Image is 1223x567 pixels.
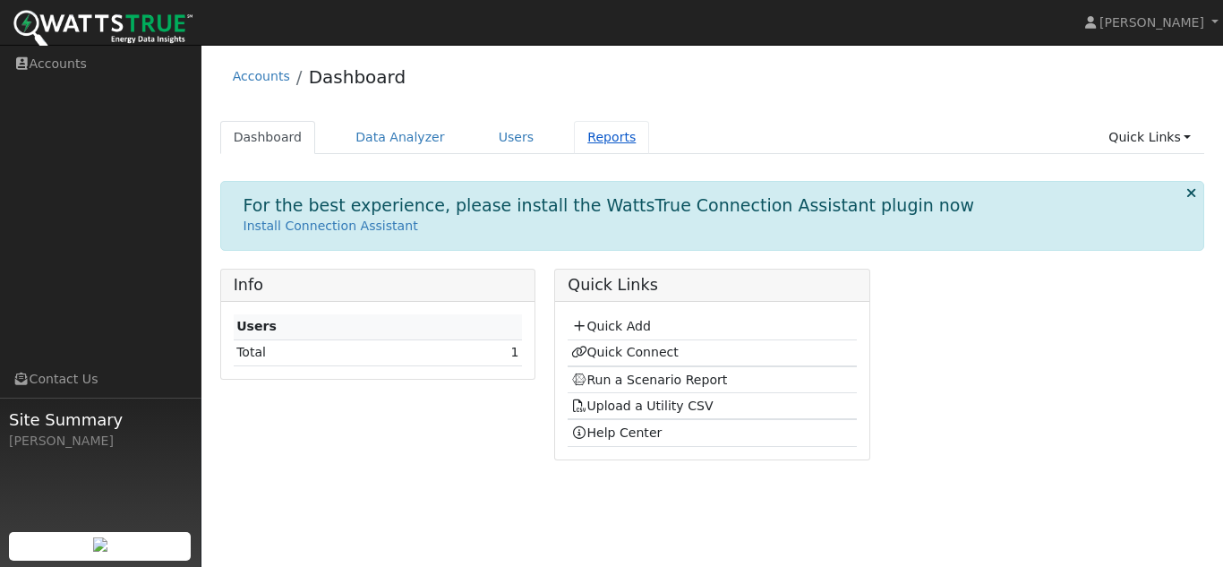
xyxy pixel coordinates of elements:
[236,319,277,333] strong: Users
[244,219,418,233] a: Install Connection Assistant
[485,121,548,154] a: Users
[244,195,974,216] h1: For the best experience, please install the WattsTrue Connection Assistant plugin now
[220,121,316,154] a: Dashboard
[234,339,440,365] td: Total
[1099,15,1204,30] span: [PERSON_NAME]
[233,69,290,83] a: Accounts
[13,10,192,50] img: WattsTrue
[511,345,519,359] a: 1
[93,537,107,552] img: retrieve
[571,399,714,413] a: Upload a Utility CSV
[571,425,663,440] a: Help Center
[571,373,728,387] a: Run a Scenario Report
[571,319,651,333] a: Quick Add
[9,408,192,432] span: Site Summary
[309,66,406,88] a: Dashboard
[568,276,856,295] h5: Quick Links
[574,121,649,154] a: Reports
[571,345,679,359] a: Quick Connect
[342,121,458,154] a: Data Analyzer
[234,276,522,295] h5: Info
[9,432,192,451] div: [PERSON_NAME]
[1095,121,1204,154] a: Quick Links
